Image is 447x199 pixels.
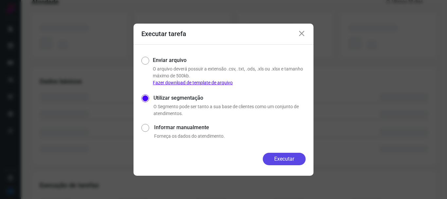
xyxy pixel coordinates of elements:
[154,124,306,131] label: Informar manualmente
[153,66,306,86] p: O arquivo deverá possuir a extensão .csv, .txt, .ods, .xls ou .xlsx e tamanho máximo de 500kb.
[153,56,187,64] label: Enviar arquivo
[153,103,306,117] p: O Segmento pode ser tanto a sua base de clientes como um conjunto de atendimentos.
[154,133,306,140] p: Forneça os dados do atendimento.
[153,80,233,85] a: Fazer download de template de arquivo
[263,153,306,165] button: Executar
[153,94,306,102] label: Utilizar segmentação
[141,30,186,38] h3: Executar tarefa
